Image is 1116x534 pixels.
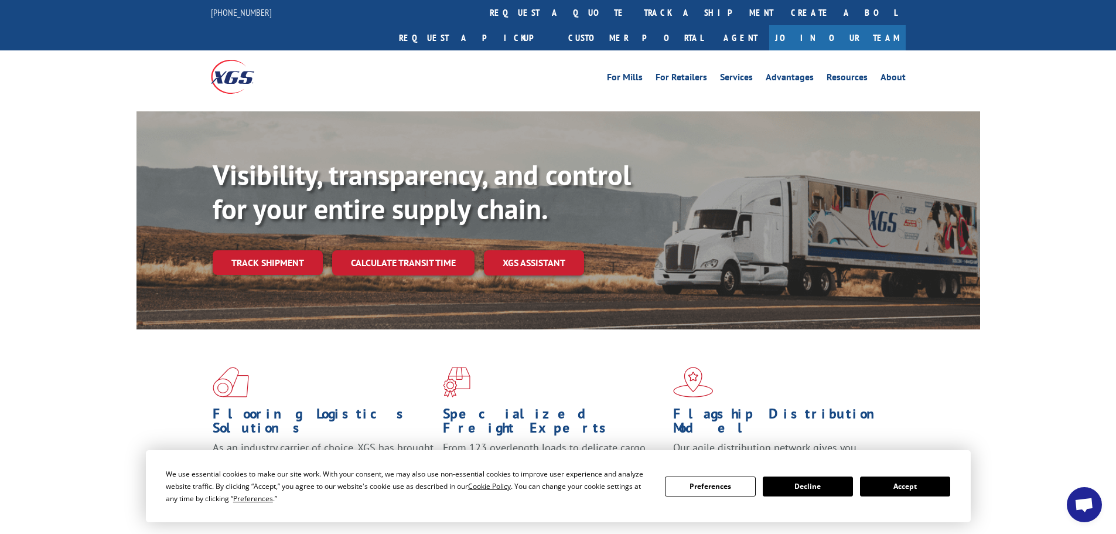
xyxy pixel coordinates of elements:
[559,25,712,50] a: Customer Portal
[213,250,323,275] a: Track shipment
[880,73,906,86] a: About
[720,73,753,86] a: Services
[213,407,434,441] h1: Flooring Logistics Solutions
[443,367,470,397] img: xgs-icon-focused-on-flooring-red
[673,367,714,397] img: xgs-icon-flagship-distribution-model-red
[860,477,950,496] button: Accept
[607,73,643,86] a: For Mills
[146,450,971,522] div: Cookie Consent Prompt
[665,477,755,496] button: Preferences
[712,25,769,50] a: Agent
[443,441,664,493] p: From 123 overlength loads to delicate cargo, our experienced staff knows the best way to move you...
[827,73,868,86] a: Resources
[656,73,707,86] a: For Retailers
[769,25,906,50] a: Join Our Team
[213,441,434,482] span: As an industry carrier of choice, XGS has brought innovation and dedication to flooring logistics...
[332,250,475,275] a: Calculate transit time
[673,441,889,468] span: Our agile distribution network gives you nationwide inventory management on demand.
[213,157,631,227] b: Visibility, transparency, and control for your entire supply chain.
[443,407,664,441] h1: Specialized Freight Experts
[390,25,559,50] a: Request a pickup
[766,73,814,86] a: Advantages
[673,407,895,441] h1: Flagship Distribution Model
[763,477,853,496] button: Decline
[468,481,511,491] span: Cookie Policy
[213,367,249,397] img: xgs-icon-total-supply-chain-intelligence-red
[1067,487,1102,522] div: Open chat
[166,468,651,505] div: We use essential cookies to make our site work. With your consent, we may also use non-essential ...
[211,6,272,18] a: [PHONE_NUMBER]
[233,494,273,504] span: Preferences
[484,250,584,275] a: XGS ASSISTANT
